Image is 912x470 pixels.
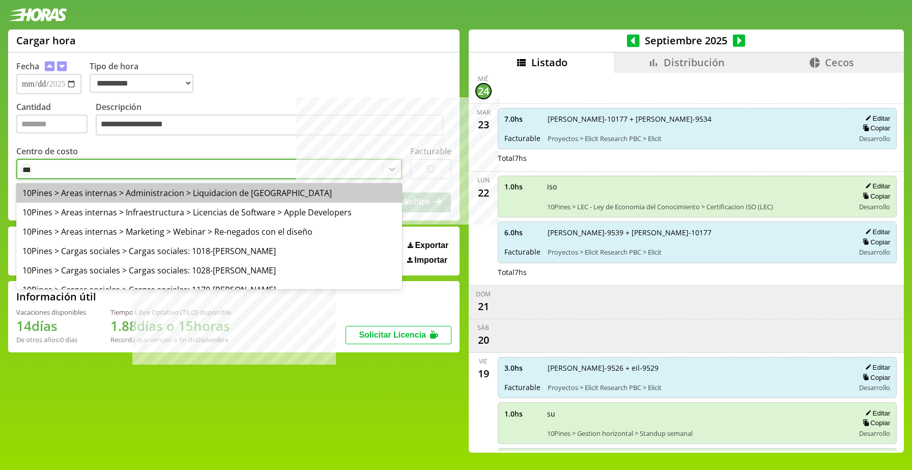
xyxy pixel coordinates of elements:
[504,228,540,237] span: 6.0 hs
[504,114,540,124] span: 7.0 hs
[479,357,488,366] div: vie
[16,222,402,241] div: 10Pines > Areas internas > Marketing > Webinar > Re-negados con el diseño
[547,182,848,191] span: iso
[90,61,202,94] label: Tipo de hora
[475,83,492,99] div: 24
[16,241,402,261] div: 10Pines > Cargas sociales > Cargas sociales: 1018-[PERSON_NAME]
[548,247,848,257] span: Proyectos > Elicit Research PBC > Elicit
[498,267,897,277] div: Total 7 hs
[16,203,402,222] div: 10Pines > Areas internas > Infraestructura > Licencias de Software > Apple Developers
[16,146,78,157] label: Centro de costo
[16,280,402,299] div: 10Pines > Cargas sociales > Cargas sociales: 1170-[PERSON_NAME]
[478,74,489,83] div: mié
[90,74,193,93] select: Tipo de hora
[410,146,451,157] label: Facturable
[504,182,540,191] span: 1.0 hs
[16,335,86,344] div: De otros años: 0 días
[16,290,96,303] h2: Información útil
[475,184,492,201] div: 22
[860,124,890,132] button: Copiar
[475,366,492,382] div: 19
[547,429,848,438] span: 10Pines > Gestion horizontal > Standup semanal
[16,261,402,280] div: 10Pines > Cargas sociales > Cargas sociales: 1028-[PERSON_NAME]
[547,409,848,419] span: su
[504,133,540,143] span: Facturable
[414,256,447,265] span: Importar
[862,228,890,236] button: Editar
[664,56,725,69] span: Distribución
[96,101,451,139] label: Descripción
[859,247,890,257] span: Desarrollo
[110,308,231,317] div: Tiempo Libre Optativo (TiLO) disponible
[504,382,540,392] span: Facturable
[359,330,426,339] span: Solicitar Licencia
[469,73,904,451] div: scrollable content
[859,202,890,211] span: Desarrollo
[415,241,448,250] span: Exportar
[860,373,890,382] button: Copiar
[475,332,492,348] div: 20
[96,115,443,136] textarea: Descripción
[475,117,492,133] div: 23
[8,8,67,21] img: logotipo
[859,134,890,143] span: Desarrollo
[16,308,86,317] div: Vacaciones disponibles
[477,323,489,332] div: sáb
[860,419,890,427] button: Copiar
[477,108,490,117] div: mar
[548,134,848,143] span: Proyectos > Elicit Research PBC > Elicit
[16,317,86,335] h1: 14 días
[548,383,848,392] span: Proyectos > Elicit Research PBC > Elicit
[16,34,76,47] h1: Cargar hora
[548,114,848,124] span: [PERSON_NAME]-10177 + [PERSON_NAME]-9534
[548,363,848,373] span: [PERSON_NAME]-9526 + eil-9529
[475,298,492,315] div: 21
[547,202,848,211] span: 10Pines > LEC - Ley de Economia del Conocimiento > Certificacion ISO (LEC)
[859,383,890,392] span: Desarrollo
[504,409,540,419] span: 1.0 hs
[860,238,890,246] button: Copiar
[825,56,854,69] span: Cecos
[504,247,540,257] span: Facturable
[16,183,402,203] div: 10Pines > Areas internas > Administracion > Liquidacion de [GEOGRAPHIC_DATA]
[548,228,848,237] span: [PERSON_NAME]-9539 + [PERSON_NAME]-10177
[859,429,890,438] span: Desarrollo
[405,240,451,251] button: Exportar
[196,335,229,344] b: Diciembre
[110,317,231,335] h1: 1.88 días o 15 horas
[862,182,890,190] button: Editar
[640,34,733,47] span: Septiembre 2025
[477,176,490,184] div: lun
[862,363,890,372] button: Editar
[504,363,540,373] span: 3.0 hs
[16,101,96,139] label: Cantidad
[110,335,231,344] div: Recordá que vencen a fin de
[476,290,491,298] div: dom
[16,61,39,72] label: Fecha
[860,192,890,201] button: Copiar
[16,115,88,133] input: Cantidad
[862,409,890,418] button: Editar
[531,56,567,69] span: Listado
[346,326,451,344] button: Solicitar Licencia
[862,114,890,123] button: Editar
[498,153,897,163] div: Total 7 hs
